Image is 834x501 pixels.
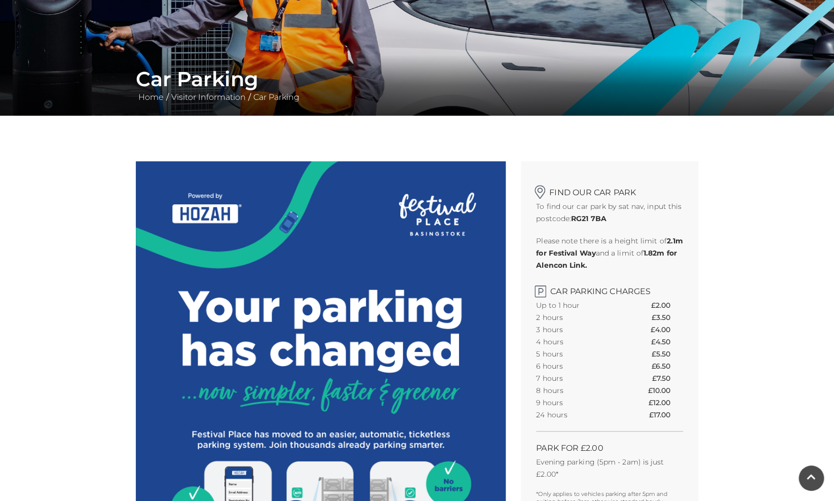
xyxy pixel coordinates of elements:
[536,397,617,409] th: 9 hours
[536,182,683,197] h2: Find our car park
[536,336,617,348] th: 4 hours
[536,348,617,360] th: 5 hours
[651,299,683,311] th: £2.00
[536,311,617,324] th: 2 hours
[652,360,683,372] th: £6.50
[652,311,683,324] th: £3.50
[251,92,302,102] a: Car Parking
[649,409,683,421] th: £17.00
[652,372,683,384] th: £7.50
[536,443,683,453] h2: PARK FOR £2.00
[136,67,698,91] h1: Car Parking
[536,299,617,311] th: Up to 1 hour
[648,384,683,397] th: £10.00
[536,456,683,480] p: Evening parking (5pm - 2am) is just £2.00*
[536,409,617,421] th: 24 hours
[536,372,617,384] th: 7 hours
[536,360,617,372] th: 6 hours
[169,92,248,102] a: Visitor Information
[536,235,683,271] p: Please note there is a height limit of and a limit of
[651,336,683,348] th: £4.50
[652,348,683,360] th: £5.50
[536,200,683,225] p: To find our car park by sat nav, input this postcode:
[648,397,683,409] th: £12.00
[651,324,683,336] th: £4.00
[536,281,683,296] h2: Car Parking Charges
[536,324,617,336] th: 3 hours
[571,214,606,223] strong: RG21 7BA
[136,92,166,102] a: Home
[128,67,706,103] div: / /
[536,384,617,397] th: 8 hours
